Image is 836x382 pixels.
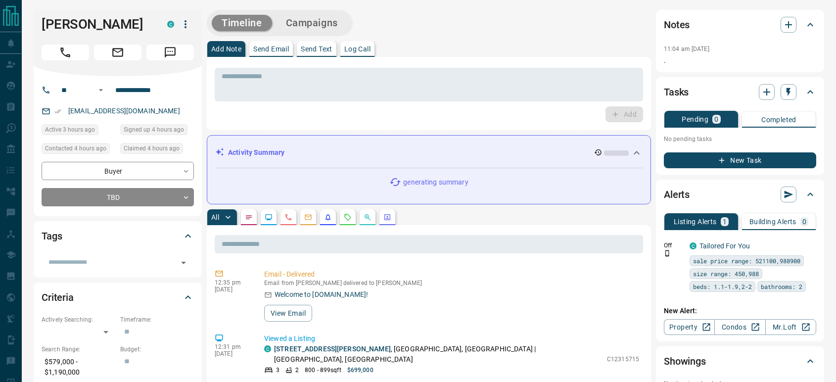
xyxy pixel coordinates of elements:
[54,108,61,115] svg: Email Verified
[146,45,194,60] span: Message
[802,218,806,225] p: 0
[276,366,279,375] p: 3
[264,305,312,322] button: View Email
[42,315,115,324] p: Actively Searching:
[42,345,115,354] p: Search Range:
[347,366,373,375] p: $699,000
[275,289,368,300] p: Welcome to [DOMAIN_NAME]!
[344,46,371,52] p: Log Call
[42,162,194,180] div: Buyer
[664,55,816,66] p: .
[215,286,249,293] p: [DATE]
[693,282,752,291] span: beds: 1.1-1.9,2-2
[253,46,289,52] p: Send Email
[274,345,391,353] a: [STREET_ADDRESS][PERSON_NAME]
[124,143,180,153] span: Claimed 4 hours ago
[304,213,312,221] svg: Emails
[42,224,194,248] div: Tags
[664,349,816,373] div: Showings
[664,132,816,146] p: No pending tasks
[664,353,706,369] h2: Showings
[264,345,271,352] div: condos.ca
[42,188,194,206] div: TBD
[276,15,348,31] button: Campaigns
[284,213,292,221] svg: Calls
[690,242,697,249] div: condos.ca
[749,218,796,225] p: Building Alerts
[215,143,643,162] div: Activity Summary
[664,152,816,168] button: New Task
[45,143,106,153] span: Contacted 4 hours ago
[42,286,194,309] div: Criteria
[215,350,249,357] p: [DATE]
[714,319,765,335] a: Condos
[364,213,372,221] svg: Opportunities
[274,344,602,365] p: , [GEOGRAPHIC_DATA], [GEOGRAPHIC_DATA] | [GEOGRAPHIC_DATA], [GEOGRAPHIC_DATA]
[324,213,332,221] svg: Listing Alerts
[228,147,284,158] p: Activity Summary
[664,319,715,335] a: Property
[212,15,272,31] button: Timeline
[245,213,253,221] svg: Notes
[45,125,95,135] span: Active 3 hours ago
[664,187,690,202] h2: Alerts
[42,228,62,244] h2: Tags
[211,46,241,52] p: Add Note
[120,124,194,138] div: Sat Aug 16 2025
[42,143,115,157] div: Sat Aug 16 2025
[264,334,639,344] p: Viewed a Listing
[215,279,249,286] p: 12:35 pm
[664,80,816,104] div: Tasks
[699,242,750,250] a: Tailored For You
[215,343,249,350] p: 12:31 pm
[664,306,816,316] p: New Alert:
[664,46,709,52] p: 11:04 am [DATE]
[211,214,219,221] p: All
[664,17,690,33] h2: Notes
[682,116,708,123] p: Pending
[664,84,689,100] h2: Tasks
[68,107,180,115] a: [EMAIL_ADDRESS][DOMAIN_NAME]
[761,282,802,291] span: bathrooms: 2
[714,116,718,123] p: 0
[120,345,194,354] p: Budget:
[42,16,152,32] h1: [PERSON_NAME]
[42,289,74,305] h2: Criteria
[664,250,671,257] svg: Push Notification Only
[664,241,684,250] p: Off
[177,256,190,270] button: Open
[95,84,107,96] button: Open
[693,256,800,266] span: sale price range: 521100,988900
[761,116,796,123] p: Completed
[124,125,184,135] span: Signed up 4 hours ago
[664,183,816,206] div: Alerts
[607,355,639,364] p: C12315715
[723,218,727,225] p: 1
[94,45,141,60] span: Email
[42,354,115,381] p: $579,000 - $1,190,000
[344,213,352,221] svg: Requests
[42,45,89,60] span: Call
[265,213,273,221] svg: Lead Browsing Activity
[264,269,639,280] p: Email - Delivered
[42,124,115,138] div: Sat Aug 16 2025
[403,177,468,188] p: generating summary
[301,46,332,52] p: Send Text
[167,21,174,28] div: condos.ca
[305,366,341,375] p: 800 - 899 sqft
[664,13,816,37] div: Notes
[120,143,194,157] div: Sat Aug 16 2025
[120,315,194,324] p: Timeframe:
[693,269,759,279] span: size range: 450,988
[383,213,391,221] svg: Agent Actions
[295,366,299,375] p: 2
[264,280,639,286] p: Email from [PERSON_NAME] delivered to [PERSON_NAME]
[765,319,816,335] a: Mr.Loft
[674,218,717,225] p: Listing Alerts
